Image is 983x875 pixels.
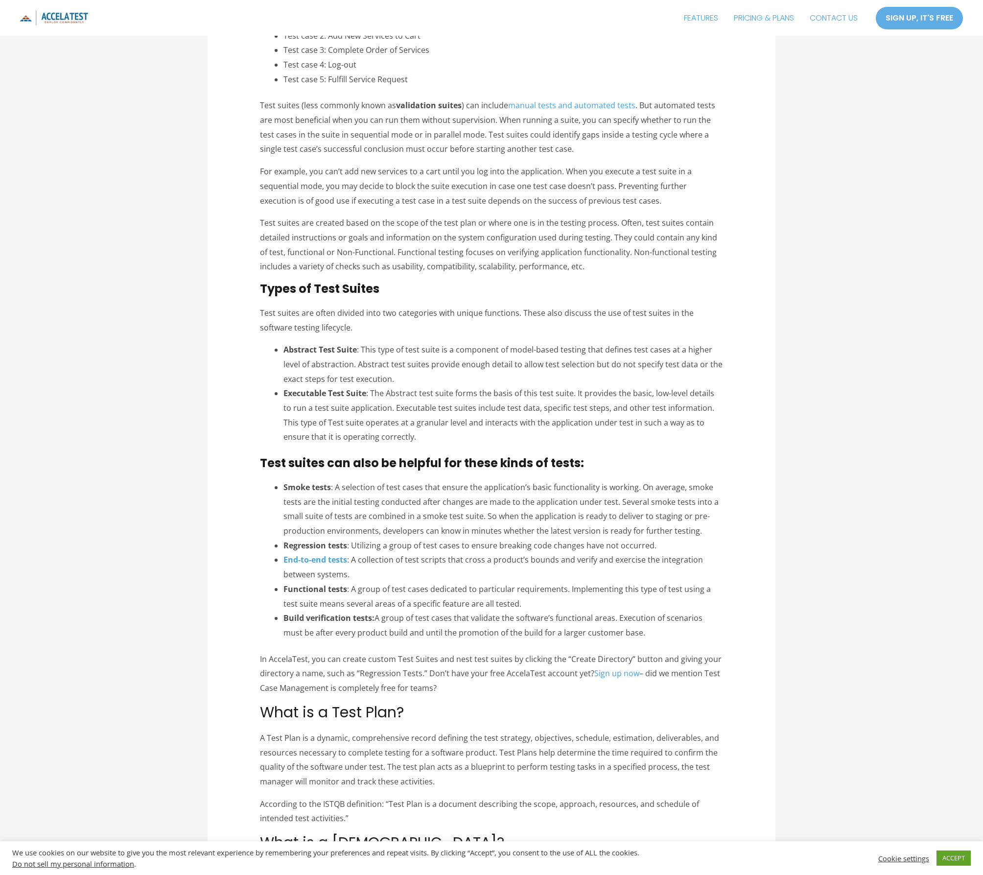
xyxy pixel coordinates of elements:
p: Test suites are created based on the scope of the test plan or where one is in the testing proces... [260,216,724,274]
a: SIGN UP, IT'S FREE [875,6,963,30]
img: icon [20,10,88,25]
h2: What is a Test Plan? [260,704,724,721]
div: . [12,859,683,868]
li: A group of test cases that validate the software’s functional areas. Execution of scenarios must ... [283,611,724,640]
li: : The Abstract test suite forms the basis of this test suite. It provides the basic, low-level de... [283,386,724,445]
p: For example, you can’t add new services to a cart until you log into the application. When you ex... [260,165,724,208]
li: : A group of test cases dedicated to particular requirements. Implementing this type of test usin... [283,582,724,611]
h3: Test suites can also be helpful for these kinds of tests: [260,456,724,471]
a: End-to-end tests [283,554,347,565]
a: CONTACT US [802,6,866,30]
p: A Test Plan is a dynamic, comprehensive record defining the test strategy, objectives, schedule, ... [260,731,724,789]
a: Cookie settings [878,854,929,863]
p: In AccelaTest, you can create custom Test Suites and nest test suites by clicking the “Create Dir... [260,652,724,696]
li: : This type of test suite is a component of model-based testing that defines test cases at a high... [283,343,724,386]
strong: Build verification tests: [283,613,374,623]
a: ACCEPT [936,851,971,866]
li: : A selection of test cases that ensure the application’s basic functionality is working. On aver... [283,480,724,539]
a: PRICING & PLANS [726,6,802,30]
p: Test suites (less commonly known as ) can include . But automated tests are most beneficial when ... [260,98,724,157]
li: : A collection of test scripts that cross a product’s bounds and verify and exercise the integrat... [283,553,724,582]
p: Test suites are often divided into two categories with unique functions. These also discuss the u... [260,306,724,335]
nav: Site Navigation [676,6,866,30]
li: Test case 5: Fulfill Service Request [283,72,724,87]
strong: validation suites [396,100,462,111]
a: Sign up now [594,668,639,679]
strong: Abstract Test Suite [283,344,357,355]
li: Test case 4: Log-out [283,58,724,72]
strong: Functional tests [283,584,347,594]
h2: What is a [DEMOGRAPHIC_DATA]? [260,834,724,851]
a: FEATURES [676,6,726,30]
strong: Regression tests [283,540,347,551]
h3: Types of Test Suites [260,282,724,296]
p: According to the ISTQB definition: “Test Plan is a document describing the scope, approach, resou... [260,797,724,826]
li: Test case 3: Complete Order of Services [283,43,724,58]
a: Do not sell my personal information [12,859,134,869]
strong: Smoke tests [283,482,331,493]
a: manual tests and automated tests [508,100,635,111]
li: : Utilizing a group of test cases to ensure breaking code changes have not occurred. [283,539,724,553]
div: We use cookies on our website to give you the most relevant experience by remembering your prefer... [12,848,683,868]
strong: Executable Test Suite [283,388,366,399]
